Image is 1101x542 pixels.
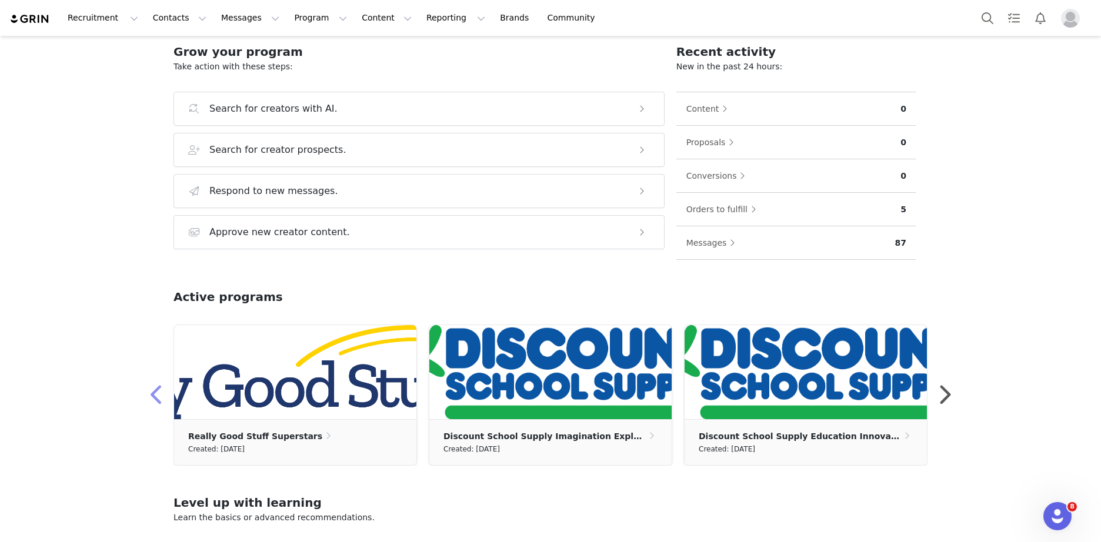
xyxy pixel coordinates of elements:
[209,102,338,116] h3: Search for creators with AI.
[174,288,283,306] h2: Active programs
[429,325,672,419] img: 866ca2af-1b6f-4fdd-b6d6-cbe49fa0fe33.png
[685,325,927,419] img: 866ca2af-1b6f-4fdd-b6d6-cbe49fa0fe33.png
[1054,9,1092,28] button: Profile
[900,136,906,149] p: 0
[9,14,51,25] img: grin logo
[61,5,145,31] button: Recruitment
[174,92,665,126] button: Search for creators with AI.
[443,430,646,443] p: Discount School Supply Imagination Explorer
[541,5,608,31] a: Community
[188,443,245,456] small: Created: [DATE]
[900,103,906,115] p: 0
[209,184,338,198] h3: Respond to new messages.
[686,233,742,252] button: Messages
[209,225,350,239] h3: Approve new creator content.
[699,430,901,443] p: Discount School Supply Education Innovator
[1027,5,1053,31] button: Notifications
[493,5,539,31] a: Brands
[975,5,1000,31] button: Search
[443,443,500,456] small: Created: [DATE]
[174,43,665,61] h2: Grow your program
[900,203,906,216] p: 5
[214,5,286,31] button: Messages
[900,170,906,182] p: 0
[686,200,762,219] button: Orders to fulfill
[287,5,354,31] button: Program
[699,443,755,456] small: Created: [DATE]
[895,237,906,249] p: 87
[174,511,927,524] p: Learn the basics or advanced recommendations.
[174,494,927,511] h2: Level up with learning
[676,43,916,61] h2: Recent activity
[419,5,492,31] button: Reporting
[676,61,916,73] p: New in the past 24 hours:
[174,174,665,208] button: Respond to new messages.
[174,133,665,167] button: Search for creator prospects.
[209,143,346,157] h3: Search for creator prospects.
[686,166,752,185] button: Conversions
[1001,5,1027,31] a: Tasks
[686,99,734,118] button: Content
[686,133,740,152] button: Proposals
[1067,502,1077,511] span: 8
[174,61,665,73] p: Take action with these steps:
[355,5,419,31] button: Content
[188,430,322,443] p: Really Good Stuff Superstars
[174,325,416,419] img: 616617d9-250a-4c1e-9c79-069d84828c10.png
[174,215,665,249] button: Approve new creator content.
[1061,9,1080,28] img: placeholder-profile.jpg
[146,5,213,31] button: Contacts
[1043,502,1072,530] iframe: Intercom live chat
